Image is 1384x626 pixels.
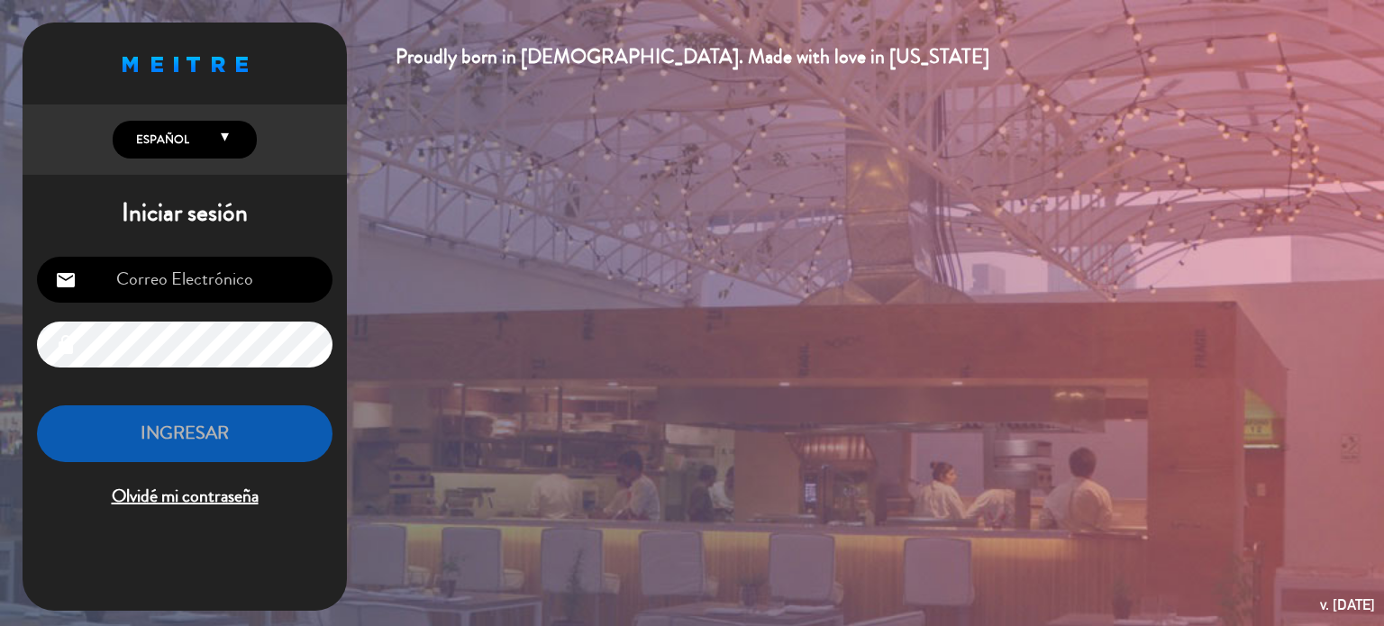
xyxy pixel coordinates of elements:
i: lock [55,334,77,356]
input: Correo Electrónico [37,257,332,303]
button: INGRESAR [37,405,332,462]
div: v. [DATE] [1320,593,1375,617]
i: email [55,269,77,291]
h1: Iniciar sesión [23,198,347,229]
span: Español [132,131,189,149]
span: Olvidé mi contraseña [37,482,332,512]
